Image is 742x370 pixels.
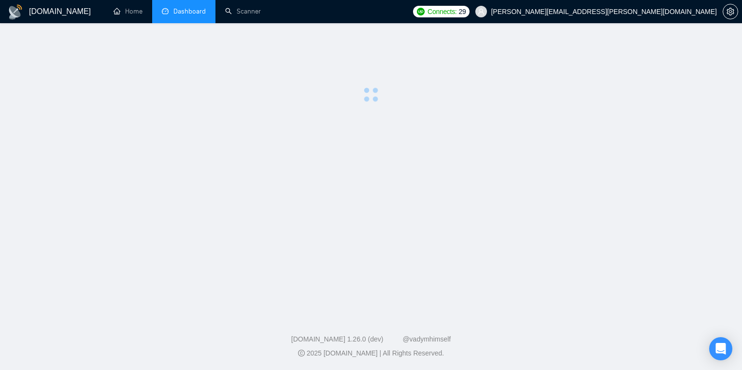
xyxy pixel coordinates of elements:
[291,335,384,343] a: [DOMAIN_NAME] 1.26.0 (dev)
[8,4,23,20] img: logo
[723,8,738,15] a: setting
[173,7,206,15] span: Dashboard
[428,6,457,17] span: Connects:
[225,7,261,15] a: searchScanner
[162,8,169,14] span: dashboard
[8,348,734,358] div: 2025 [DOMAIN_NAME] | All Rights Reserved.
[114,7,143,15] a: homeHome
[417,8,425,15] img: upwork-logo.png
[458,6,466,17] span: 29
[478,8,485,15] span: user
[723,4,738,19] button: setting
[402,335,451,343] a: @vadymhimself
[723,8,738,15] span: setting
[298,350,305,356] span: copyright
[709,337,732,360] div: Open Intercom Messenger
